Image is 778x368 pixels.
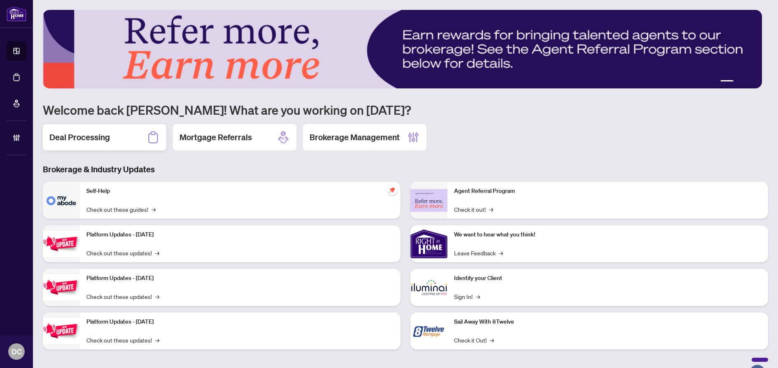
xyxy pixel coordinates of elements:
button: 5 [757,80,760,83]
img: Slide 0 [43,10,762,88]
span: → [155,336,159,345]
a: Leave Feedback→ [454,248,503,257]
p: Sail Away With 8Twelve [454,317,762,326]
a: Check out these updates!→ [86,336,159,345]
img: Self-Help [43,182,80,219]
img: We want to hear what you think! [410,225,447,262]
h2: Brokerage Management [310,132,400,143]
a: Check out these updates!→ [86,248,159,257]
img: Platform Updates - July 21, 2025 [43,231,80,257]
p: Platform Updates - [DATE] [86,317,394,326]
span: pushpin [387,185,397,195]
button: 4 [750,80,753,83]
h1: Welcome back [PERSON_NAME]! What are you working on [DATE]? [43,102,768,118]
span: → [489,205,493,214]
button: 1 [720,80,734,83]
span: → [490,336,494,345]
h3: Brokerage & Industry Updates [43,164,768,175]
span: → [155,292,159,301]
span: → [155,248,159,257]
p: Identify your Client [454,274,762,283]
a: Check it Out!→ [454,336,494,345]
a: Check out these updates!→ [86,292,159,301]
img: Agent Referral Program [410,189,447,212]
span: → [476,292,480,301]
span: → [499,248,503,257]
p: Self-Help [86,187,394,196]
p: Platform Updates - [DATE] [86,230,394,239]
p: Agent Referral Program [454,187,762,196]
button: 3 [743,80,747,83]
img: Platform Updates - June 23, 2025 [43,318,80,344]
img: Sail Away With 8Twelve [410,312,447,349]
span: DC [12,346,22,357]
button: Open asap [745,339,770,364]
img: Platform Updates - July 8, 2025 [43,274,80,300]
button: 2 [737,80,740,83]
a: Check it out!→ [454,205,493,214]
a: Sign In!→ [454,292,480,301]
h2: Deal Processing [49,132,110,143]
img: logo [7,6,26,21]
p: We want to hear what you think! [454,230,762,239]
img: Identify your Client [410,269,447,306]
h2: Mortgage Referrals [179,132,252,143]
a: Check out these guides!→ [86,205,156,214]
span: → [151,205,156,214]
p: Platform Updates - [DATE] [86,274,394,283]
